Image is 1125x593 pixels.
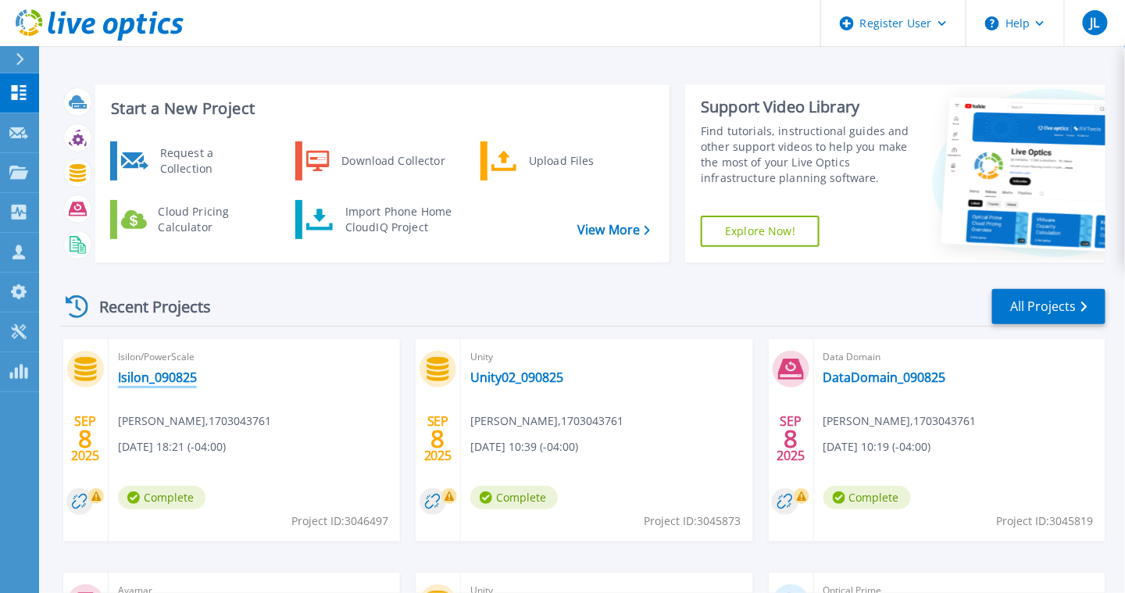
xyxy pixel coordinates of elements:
span: [DATE] 10:19 (-04:00) [823,438,931,455]
span: [PERSON_NAME] , 1703043761 [470,413,623,430]
span: [PERSON_NAME] , 1703043761 [118,413,271,430]
a: All Projects [992,289,1105,324]
span: Complete [118,486,205,509]
span: 8 [78,432,92,445]
span: Complete [470,486,558,509]
span: 8 [431,432,445,445]
a: DataDomain_090825 [823,370,946,385]
div: Upload Files [521,145,637,177]
span: 8 [784,432,798,445]
div: SEP 2025 [423,410,453,467]
div: Import Phone Home CloudIQ Project [337,204,459,235]
div: SEP 2025 [776,410,805,467]
span: Data Domain [823,348,1096,366]
span: [PERSON_NAME] , 1703043761 [823,413,977,430]
span: Complete [823,486,911,509]
a: Request a Collection [110,141,270,180]
a: Isilon_090825 [118,370,197,385]
a: Cloud Pricing Calculator [110,200,270,239]
a: Download Collector [295,141,455,180]
div: Recent Projects [60,288,232,326]
a: View More [577,223,650,238]
div: Download Collector [334,145,452,177]
a: Upload Files [480,141,641,180]
div: Support Video Library [701,97,911,117]
div: SEP 2025 [70,410,100,467]
h3: Start a New Project [111,100,650,117]
span: Project ID: 3045819 [997,513,1094,530]
span: Project ID: 3046497 [291,513,388,530]
span: JL [1090,16,1099,29]
div: Cloud Pricing Calculator [151,204,266,235]
span: Unity [470,348,743,366]
span: [DATE] 10:39 (-04:00) [470,438,578,455]
a: Explore Now! [701,216,820,247]
span: Project ID: 3045873 [645,513,741,530]
div: Request a Collection [152,145,266,177]
span: Isilon/PowerScale [118,348,391,366]
div: Find tutorials, instructional guides and other support videos to help you make the most of your L... [701,123,911,186]
a: Unity02_090825 [470,370,563,385]
span: [DATE] 18:21 (-04:00) [118,438,226,455]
